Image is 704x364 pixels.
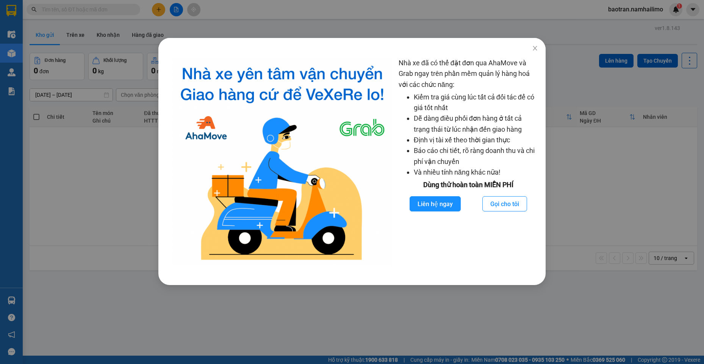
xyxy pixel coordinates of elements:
li: Báo cáo chi tiết, rõ ràng doanh thu và chi phí vận chuyển [414,145,538,167]
li: Dễ dàng điều phối đơn hàng ở tất cả trạng thái từ lúc nhận đến giao hàng [414,113,538,135]
button: Close [524,38,546,59]
button: Liên hệ ngay [410,196,461,211]
button: Gọi cho tôi [482,196,527,211]
span: close [532,45,538,51]
span: Gọi cho tôi [490,199,519,209]
li: Và nhiều tính năng khác nữa! [414,167,538,178]
div: Nhà xe đã có thể đặt đơn qua AhaMove và Grab ngay trên phần mềm quản lý hàng hoá với các chức năng: [399,58,538,266]
span: Liên hệ ngay [418,199,453,209]
li: Kiểm tra giá cùng lúc tất cả đối tác để có giá tốt nhất [414,92,538,113]
div: Dùng thử hoàn toàn MIỄN PHÍ [399,180,538,190]
img: logo [172,58,393,266]
li: Định vị tài xế theo thời gian thực [414,135,538,145]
